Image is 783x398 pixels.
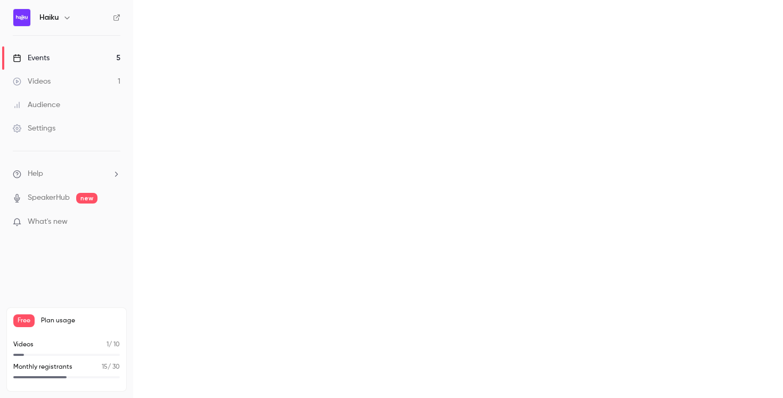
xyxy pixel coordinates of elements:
div: Videos [13,76,51,87]
span: Help [28,168,43,180]
span: Free [13,314,35,327]
span: 1 [107,342,109,348]
p: / 10 [107,340,120,350]
iframe: Noticeable Trigger [108,217,120,227]
div: Events [13,53,50,63]
span: 15 [102,364,108,370]
h6: Haiku [39,12,59,23]
li: help-dropdown-opener [13,168,120,180]
div: Settings [13,123,55,134]
a: SpeakerHub [28,192,70,204]
img: Haiku [13,9,30,26]
div: Audience [13,100,60,110]
span: What's new [28,216,68,228]
span: Plan usage [41,316,120,325]
p: / 30 [102,362,120,372]
p: Monthly registrants [13,362,72,372]
p: Videos [13,340,34,350]
span: new [76,193,97,204]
